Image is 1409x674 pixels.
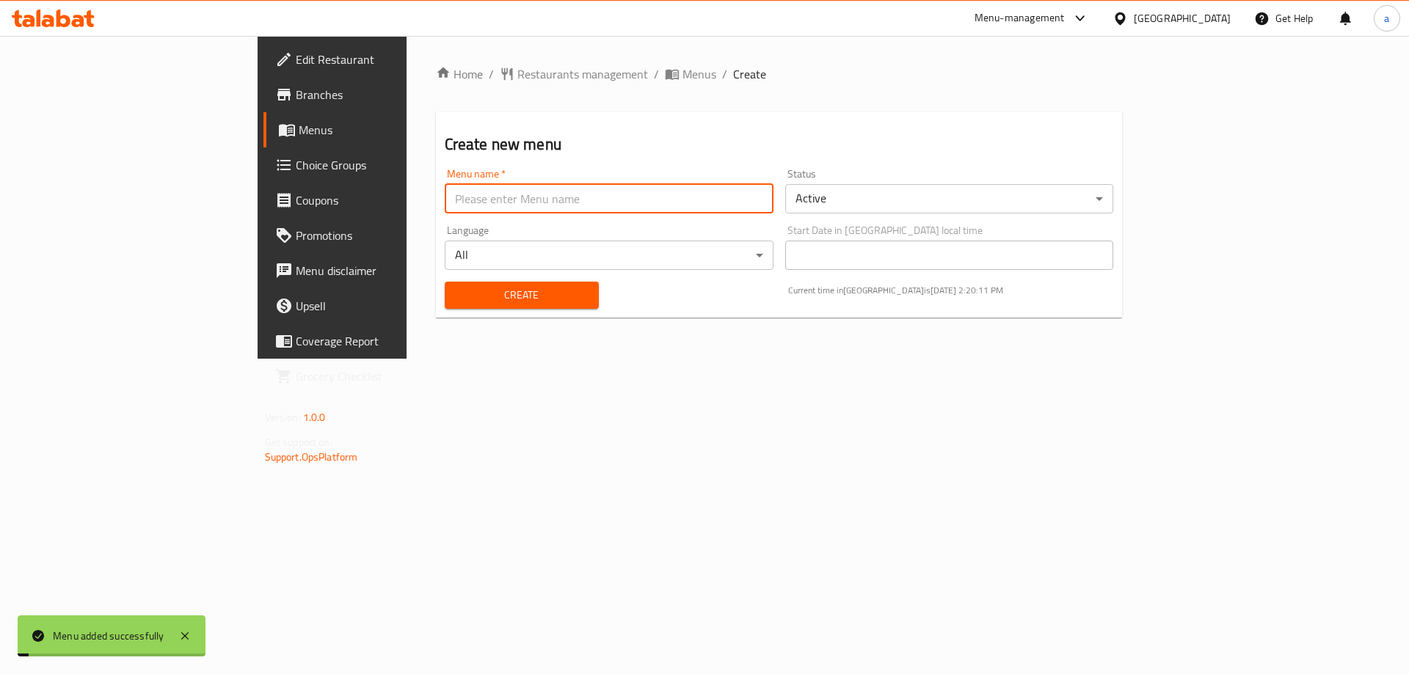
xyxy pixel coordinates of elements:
[296,297,481,315] span: Upsell
[1384,10,1389,26] span: a
[263,77,493,112] a: Branches
[445,282,599,309] button: Create
[263,42,493,77] a: Edit Restaurant
[445,184,773,213] input: Please enter Menu name
[445,133,1114,155] h2: Create new menu
[303,408,326,427] span: 1.0.0
[53,628,164,644] div: Menu added successfully
[788,284,1114,297] p: Current time in [GEOGRAPHIC_DATA] is [DATE] 2:20:11 PM
[296,367,481,385] span: Grocery Checklist
[975,10,1065,27] div: Menu-management
[682,65,716,83] span: Menus
[296,86,481,103] span: Branches
[296,332,481,350] span: Coverage Report
[263,359,493,394] a: Grocery Checklist
[265,447,358,466] a: Support.OpsPlatform
[263,288,493,323] a: Upsell
[654,65,659,83] li: /
[500,65,648,83] a: Restaurants management
[296,51,481,68] span: Edit Restaurant
[296,227,481,244] span: Promotions
[263,147,493,183] a: Choice Groups
[296,262,481,279] span: Menu disclaimer
[733,65,766,83] span: Create
[263,323,493,359] a: Coverage Report
[265,433,332,452] span: Get support on:
[665,65,716,83] a: Menus
[722,65,727,83] li: /
[436,65,1123,83] nav: breadcrumb
[299,121,481,139] span: Menus
[296,156,481,174] span: Choice Groups
[517,65,648,83] span: Restaurants management
[296,191,481,209] span: Coupons
[263,253,493,288] a: Menu disclaimer
[785,184,1114,213] div: Active
[265,408,301,427] span: Version:
[263,183,493,218] a: Coupons
[263,112,493,147] a: Menus
[1134,10,1231,26] div: [GEOGRAPHIC_DATA]
[445,241,773,270] div: All
[456,286,587,304] span: Create
[263,218,493,253] a: Promotions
